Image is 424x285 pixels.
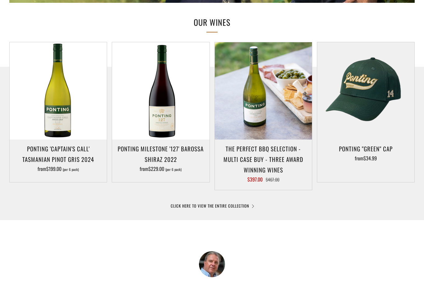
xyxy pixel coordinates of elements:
h3: Ponting 'Captain's Call' Tasmanian Pinot Gris 2024 [13,143,104,164]
span: from [38,165,79,172]
h3: Ponting Milestone '127' Barossa Shiraz 2022 [115,143,206,164]
span: (per 6 pack) [165,168,182,171]
h2: OUR WINES [110,16,314,29]
span: $229.00 [148,165,164,172]
span: $397.00 [247,176,263,183]
a: Ponting 'Captain's Call' Tasmanian Pinot Gris 2024 from$199.00 (per 6 pack) [10,143,107,174]
span: from [140,165,182,172]
a: Ponting Milestone '127' Barossa Shiraz 2022 from$229.00 (per 6 pack) [112,143,209,174]
span: (per 6 pack) [63,168,79,171]
span: $199.00 [46,165,61,172]
h3: The perfect BBQ selection - MULTI CASE BUY - Three award winning wines [218,143,309,175]
a: Ponting "Green" Cap from$34.99 [317,143,414,174]
h3: Ponting "Green" Cap [320,143,411,154]
span: $467.00 [266,176,279,183]
span: $34.99 [363,154,377,162]
a: CLICK HERE TO VIEW THE ENTIRE COLLECTION [171,203,253,209]
a: The perfect BBQ selection - MULTI CASE BUY - Three award winning wines $397.00 $467.00 [215,143,312,182]
span: from [355,154,377,162]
